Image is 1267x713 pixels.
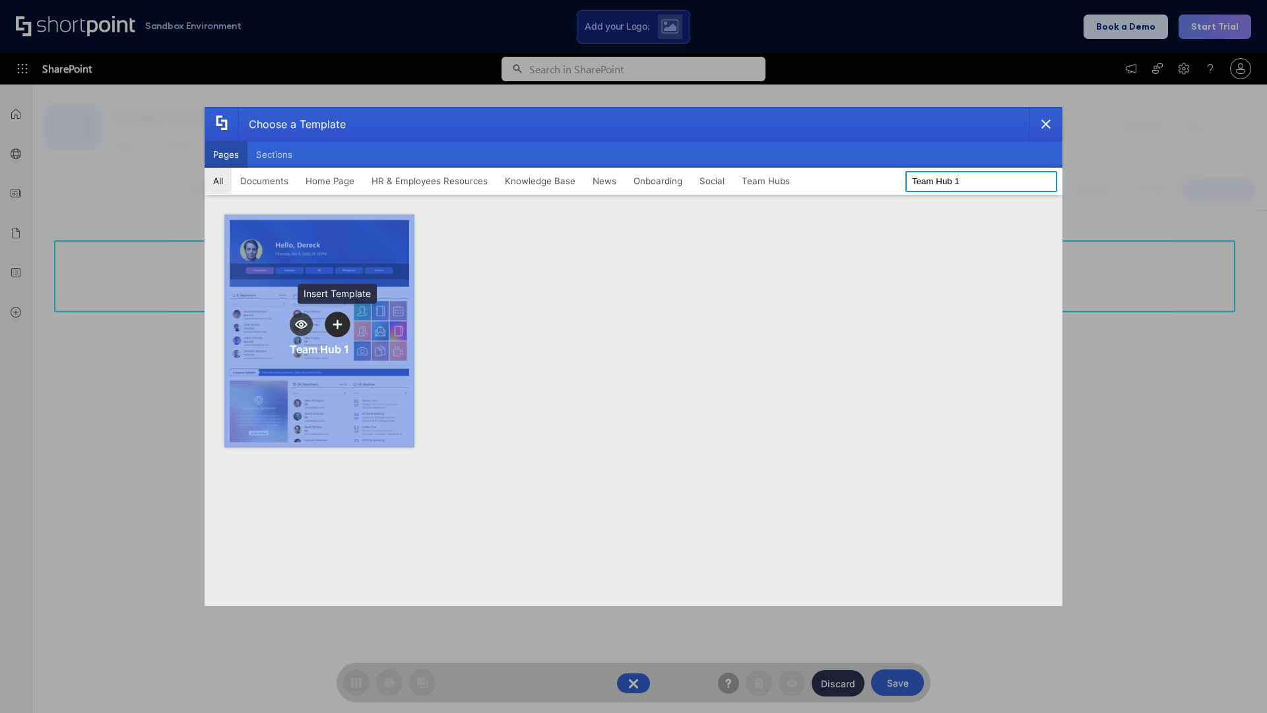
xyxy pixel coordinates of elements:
button: Pages [205,141,247,168]
input: Search [905,171,1057,192]
button: Team Hubs [733,168,798,194]
div: template selector [205,107,1062,606]
button: News [584,168,625,194]
button: Documents [232,168,297,194]
button: Social [691,168,733,194]
button: HR & Employees Resources [363,168,496,194]
div: Team Hub 1 [290,343,349,356]
button: Onboarding [625,168,691,194]
iframe: Chat Widget [1201,650,1267,713]
button: Home Page [297,168,363,194]
button: Knowledge Base [496,168,584,194]
div: Choose a Template [238,108,346,141]
button: All [205,168,232,194]
button: Sections [247,141,301,168]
